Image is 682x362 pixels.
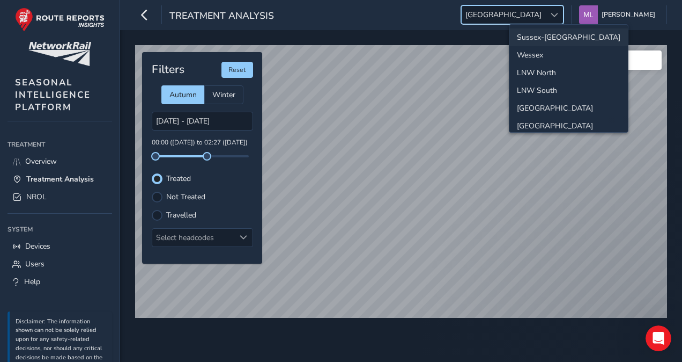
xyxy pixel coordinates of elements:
[135,45,667,318] canvas: Map
[28,42,91,66] img: customer logo
[24,277,40,287] span: Help
[579,5,598,24] img: diamond-layout
[26,174,94,184] span: Treatment Analysis
[8,273,112,291] a: Help
[8,255,112,273] a: Users
[212,90,235,100] span: Winter
[8,136,112,153] div: Treatment
[8,188,112,206] a: NROL
[161,85,204,104] div: Autumn
[152,229,235,247] div: Select headcodes
[8,170,112,188] a: Treatment Analysis
[15,76,91,113] span: SEASONAL INTELLIGENCE PLATFORM
[169,9,274,24] span: Treatment Analysis
[152,63,184,76] h4: Filters
[8,237,112,255] a: Devices
[646,325,671,351] iframe: Intercom live chat
[152,138,253,148] p: 00:00 ([DATE]) to 02:27 ([DATE])
[26,192,47,202] span: NROL
[8,153,112,170] a: Overview
[25,259,45,269] span: Users
[602,5,655,24] span: [PERSON_NAME]
[8,221,112,237] div: System
[509,117,628,135] li: Wales
[166,212,196,219] label: Travelled
[15,8,105,32] img: rr logo
[166,175,191,183] label: Treated
[25,241,50,251] span: Devices
[509,46,628,64] li: Wessex
[462,6,545,24] span: [GEOGRAPHIC_DATA]
[579,5,659,24] button: [PERSON_NAME]
[169,90,197,100] span: Autumn
[204,85,243,104] div: Winter
[509,99,628,117] li: North and East
[509,28,628,46] li: Sussex-Kent
[25,156,57,166] span: Overview
[509,82,628,99] li: LNW South
[221,62,253,78] button: Reset
[509,64,628,82] li: LNW North
[166,193,205,201] label: Not Treated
